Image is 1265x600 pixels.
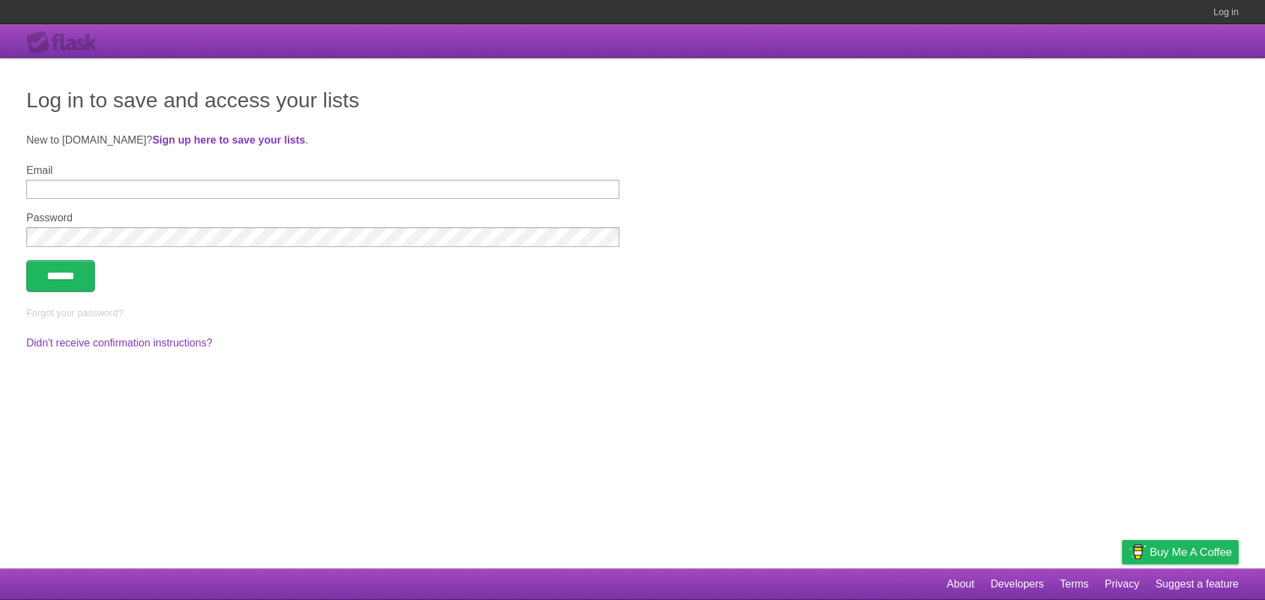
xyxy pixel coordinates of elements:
[990,572,1044,597] a: Developers
[26,308,123,318] a: Forgot your password?
[1122,540,1239,564] a: Buy me a coffee
[1129,541,1146,563] img: Buy me a coffee
[26,165,619,177] label: Email
[947,572,974,597] a: About
[26,132,1239,148] p: New to [DOMAIN_NAME]? .
[26,31,105,55] div: Flask
[1105,572,1139,597] a: Privacy
[1150,541,1232,564] span: Buy me a coffee
[26,84,1239,116] h1: Log in to save and access your lists
[26,337,212,348] a: Didn't receive confirmation instructions?
[152,134,305,146] a: Sign up here to save your lists
[1156,572,1239,597] a: Suggest a feature
[26,212,619,224] label: Password
[1060,572,1089,597] a: Terms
